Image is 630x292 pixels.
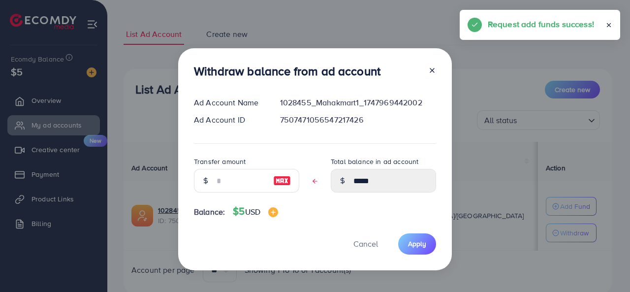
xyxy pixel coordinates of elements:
h5: Request add funds success! [488,18,594,31]
div: 1028455_Mahakmart1_1747969442002 [272,97,444,108]
span: Balance: [194,206,225,218]
span: USD [245,206,260,217]
span: Cancel [353,238,378,249]
img: image [273,175,291,187]
button: Cancel [341,233,390,255]
h4: $5 [233,205,278,218]
img: image [268,207,278,217]
span: Apply [408,239,426,249]
div: 7507471056547217426 [272,114,444,126]
label: Total balance in ad account [331,157,418,166]
label: Transfer amount [194,157,246,166]
button: Apply [398,233,436,255]
div: Ad Account ID [186,114,272,126]
iframe: Chat [588,248,623,285]
h3: Withdraw balance from ad account [194,64,380,78]
div: Ad Account Name [186,97,272,108]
